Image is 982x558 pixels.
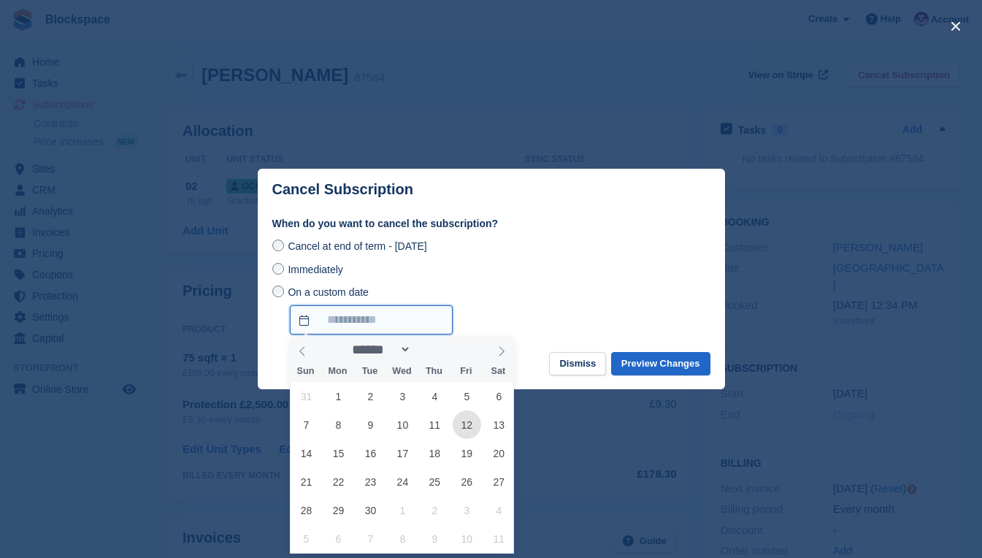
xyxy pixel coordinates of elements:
[485,496,513,524] span: October 4, 2025
[611,352,710,376] button: Preview Changes
[485,410,513,439] span: September 13, 2025
[324,467,353,496] span: September 22, 2025
[292,382,321,410] span: August 31, 2025
[356,410,385,439] span: September 9, 2025
[388,439,417,467] span: September 17, 2025
[453,410,481,439] span: September 12, 2025
[356,439,385,467] span: September 16, 2025
[288,286,369,298] span: On a custom date
[356,496,385,524] span: September 30, 2025
[288,264,342,275] span: Immediately
[453,467,481,496] span: September 26, 2025
[421,524,449,553] span: October 9, 2025
[290,367,322,376] span: Sun
[388,382,417,410] span: September 3, 2025
[482,367,514,376] span: Sat
[411,342,457,357] input: Year
[321,367,353,376] span: Mon
[450,367,482,376] span: Fri
[485,439,513,467] span: September 20, 2025
[453,524,481,553] span: October 10, 2025
[292,410,321,439] span: September 7, 2025
[421,467,449,496] span: September 25, 2025
[418,367,450,376] span: Thu
[485,524,513,553] span: October 11, 2025
[388,410,417,439] span: September 10, 2025
[272,286,284,297] input: On a custom date
[453,382,481,410] span: September 5, 2025
[272,216,710,232] label: When do you want to cancel the subscription?
[288,240,426,252] span: Cancel at end of term - [DATE]
[290,305,453,335] input: On a custom date
[385,367,418,376] span: Wed
[272,240,284,251] input: Cancel at end of term - [DATE]
[549,352,606,376] button: Dismiss
[388,496,417,524] span: October 1, 2025
[353,367,385,376] span: Tue
[421,439,449,467] span: September 18, 2025
[421,410,449,439] span: September 11, 2025
[272,181,413,198] p: Cancel Subscription
[485,382,513,410] span: September 6, 2025
[453,496,481,524] span: October 3, 2025
[292,524,321,553] span: October 5, 2025
[324,410,353,439] span: September 8, 2025
[485,467,513,496] span: September 27, 2025
[324,524,353,553] span: October 6, 2025
[944,15,967,38] button: close
[356,524,385,553] span: October 7, 2025
[421,382,449,410] span: September 4, 2025
[292,467,321,496] span: September 21, 2025
[324,382,353,410] span: September 1, 2025
[388,467,417,496] span: September 24, 2025
[292,496,321,524] span: September 28, 2025
[388,524,417,553] span: October 8, 2025
[292,439,321,467] span: September 14, 2025
[347,342,411,357] select: Month
[324,439,353,467] span: September 15, 2025
[272,263,284,275] input: Immediately
[453,439,481,467] span: September 19, 2025
[324,496,353,524] span: September 29, 2025
[421,496,449,524] span: October 2, 2025
[356,467,385,496] span: September 23, 2025
[356,382,385,410] span: September 2, 2025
